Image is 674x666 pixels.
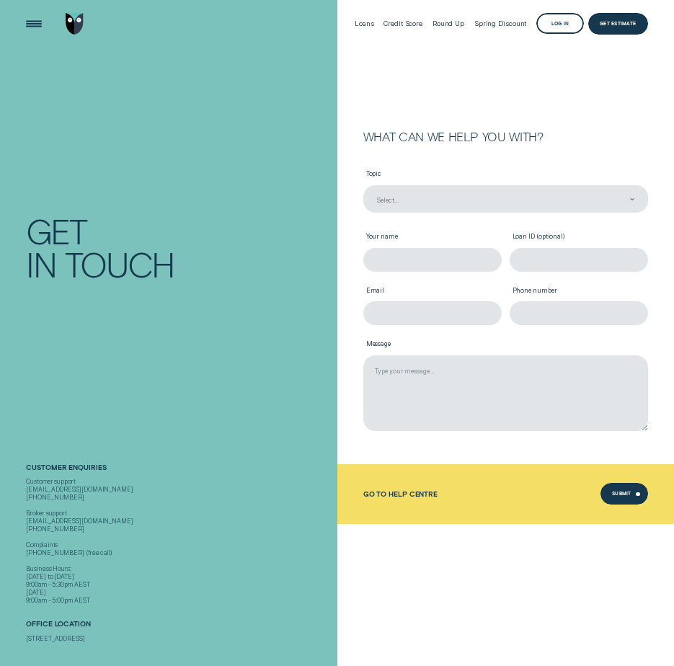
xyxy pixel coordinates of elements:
div: [STREET_ADDRESS] [26,634,333,642]
div: In [26,247,56,280]
div: Touch [65,247,174,280]
img: Wisr [66,13,84,35]
div: Loans [355,19,374,27]
h1: Get In Touch [26,214,333,280]
button: Submit [600,483,648,505]
label: Topic [363,163,648,185]
label: Your name [363,226,502,248]
button: Open Menu [23,13,45,35]
div: Select... [376,195,398,203]
div: Customer support [EMAIL_ADDRESS][DOMAIN_NAME] [PHONE_NUMBER] Broker support [EMAIL_ADDRESS][DOMAI... [26,477,333,604]
a: Get Estimate [588,13,648,35]
h2: Office Location [26,620,333,634]
h2: What can we help you with? [363,130,648,142]
div: Spring Discount [474,19,527,27]
div: Get [26,214,86,247]
label: Phone number [510,280,648,301]
a: Go to Help Centre [363,490,438,498]
label: Loan ID (optional) [510,226,648,248]
label: Message [363,333,648,355]
div: Credit Score [383,19,422,27]
h2: Customer Enquiries [26,463,333,478]
label: Email [363,280,502,301]
button: Log in [536,13,584,35]
div: Round Up [433,19,464,27]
